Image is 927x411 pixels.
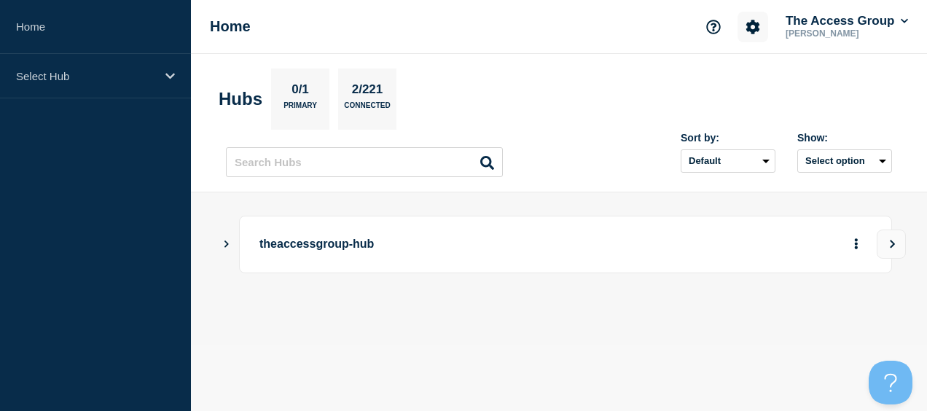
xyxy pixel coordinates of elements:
p: [PERSON_NAME] [783,28,911,39]
button: The Access Group [783,14,911,28]
p: 0/1 [286,82,315,101]
p: theaccessgroup-hub [259,231,786,258]
p: Primary [283,101,317,117]
p: Connected [344,101,390,117]
h1: Home [210,18,251,35]
button: Select option [797,149,892,173]
select: Sort by [681,149,775,173]
div: Sort by: [681,132,775,144]
button: Account settings [738,12,768,42]
p: 2/221 [346,82,388,101]
button: More actions [847,231,866,258]
p: Select Hub [16,70,156,82]
iframe: Help Scout Beacon - Open [869,361,912,404]
button: Support [698,12,729,42]
div: Show: [797,132,892,144]
input: Search Hubs [226,147,503,177]
button: Show Connected Hubs [223,239,230,250]
button: View [877,230,906,259]
h2: Hubs [219,89,262,109]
